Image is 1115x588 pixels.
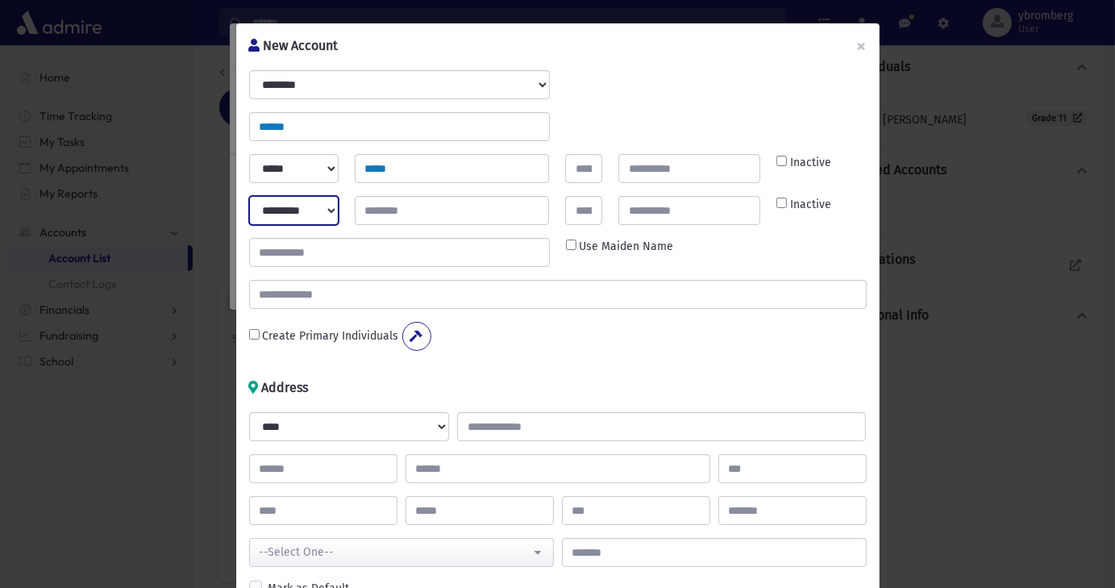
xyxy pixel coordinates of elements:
button: × [844,23,880,69]
label: Inactive [790,196,831,213]
h6: Address [249,378,309,398]
label: Use Maiden Name [580,238,674,255]
div: --Select One-- [260,544,530,561]
h6: New Account [249,36,339,56]
label: Create Primary Individuals [263,327,399,344]
button: --Select One-- [249,538,554,567]
label: Inactive [790,154,831,171]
